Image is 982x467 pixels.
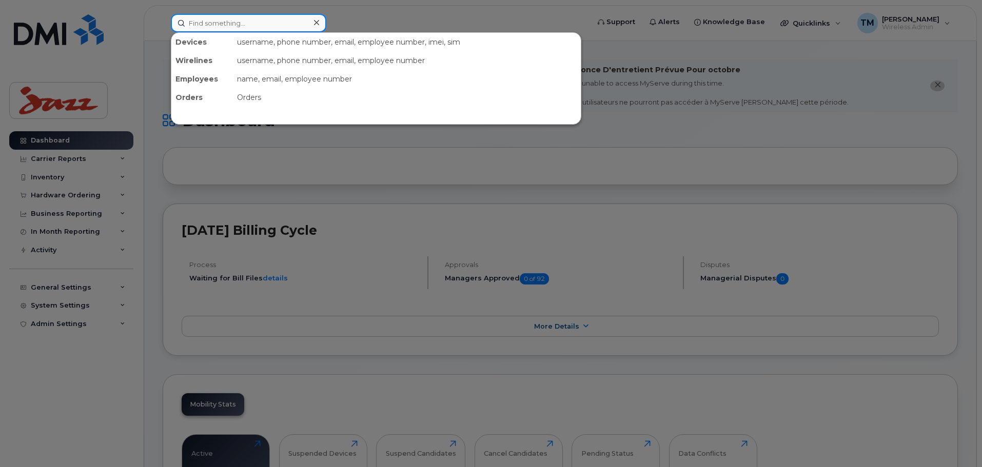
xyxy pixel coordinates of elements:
[233,51,581,70] div: username, phone number, email, employee number
[233,70,581,88] div: name, email, employee number
[171,88,233,107] div: Orders
[233,33,581,51] div: username, phone number, email, employee number, imei, sim
[233,88,581,107] div: Orders
[171,70,233,88] div: Employees
[171,33,233,51] div: Devices
[171,51,233,70] div: Wirelines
